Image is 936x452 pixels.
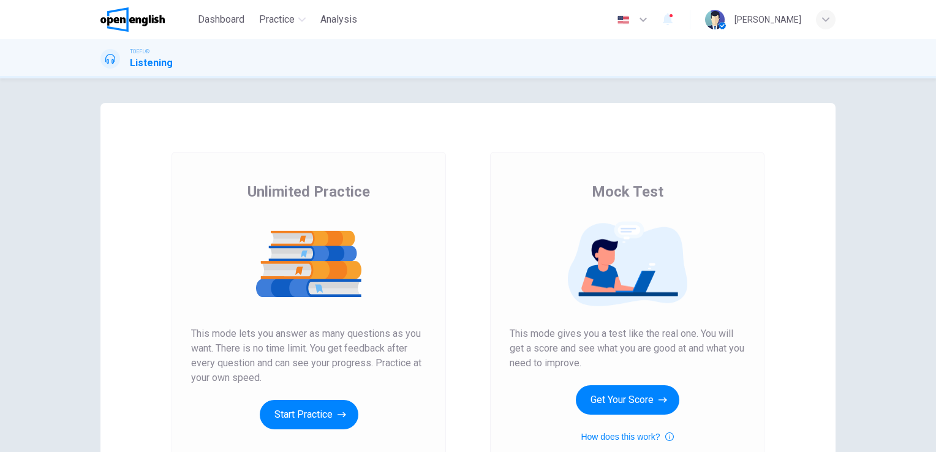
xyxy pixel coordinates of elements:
span: Mock Test [592,182,663,202]
img: OpenEnglish logo [100,7,165,32]
button: Dashboard [193,9,249,31]
span: Practice [259,12,295,27]
button: Analysis [315,9,362,31]
img: en [616,15,631,24]
span: Analysis [320,12,357,27]
span: Dashboard [198,12,244,27]
button: Get Your Score [576,385,679,415]
a: OpenEnglish logo [100,7,193,32]
h1: Listening [130,56,173,70]
span: TOEFL® [130,47,149,56]
span: Unlimited Practice [247,182,370,202]
img: Profile picture [705,10,725,29]
button: Practice [254,9,311,31]
button: Start Practice [260,400,358,429]
button: How does this work? [581,429,673,444]
div: [PERSON_NAME] [734,12,801,27]
span: This mode gives you a test like the real one. You will get a score and see what you are good at a... [510,326,745,371]
span: This mode lets you answer as many questions as you want. There is no time limit. You get feedback... [191,326,426,385]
